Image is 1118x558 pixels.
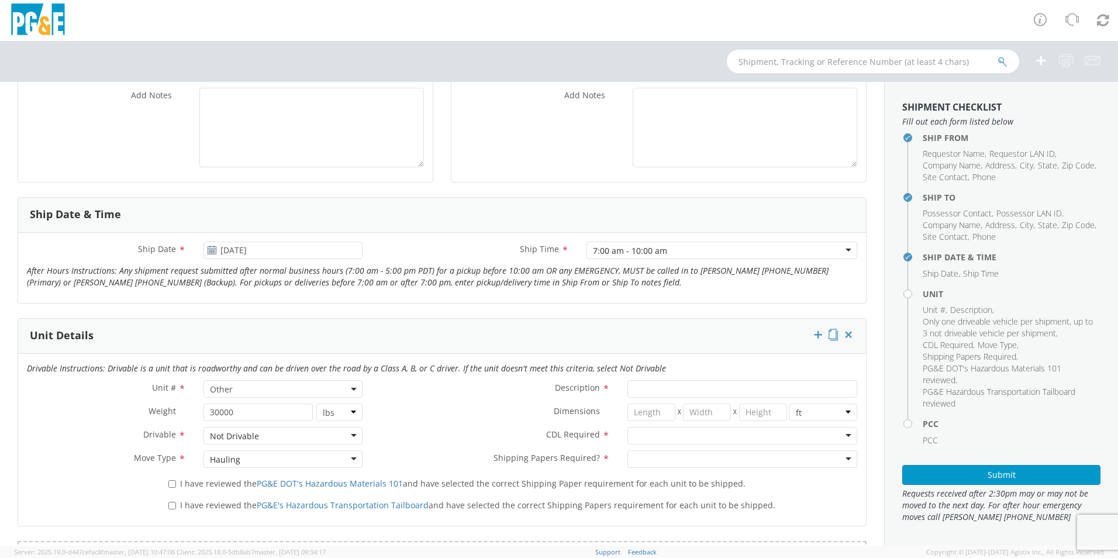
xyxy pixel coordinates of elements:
[494,452,600,463] span: Shipping Papers Required?
[985,160,1017,171] li: ,
[1020,160,1035,171] li: ,
[978,339,1019,351] li: ,
[1062,160,1096,171] li: ,
[996,208,1062,219] span: Possessor LAN ID
[972,171,996,182] span: Phone
[180,478,746,489] span: I have reviewed the and have selected the correct Shipping Paper requirement for each unit to be ...
[923,435,938,446] span: PCC
[14,547,175,556] span: Server: 2025.19.0-d447cefac8f
[985,219,1017,231] li: ,
[1020,219,1035,231] li: ,
[627,404,675,421] input: Length
[989,148,1055,159] span: Requestor LAN ID
[683,404,731,421] input: Width
[923,419,1100,428] h4: PCC
[985,160,1015,171] span: Address
[554,405,600,416] span: Dimensions
[923,171,968,182] span: Site Contact
[926,547,1104,557] span: Copyright © [DATE]-[DATE] Agistix Inc., All Rights Reserved
[520,243,559,254] span: Ship Time
[923,290,1100,298] h4: Unit
[168,480,176,488] input: I have reviewed thePG&E DOT's Hazardous Materials 101and have selected the correct Shipping Paper...
[923,304,946,315] span: Unit #
[923,231,969,243] li: ,
[203,380,363,398] span: Other
[923,219,981,230] span: Company Name
[564,89,605,101] span: Add Notes
[134,452,176,463] span: Move Type
[593,245,667,257] div: 7:00 am - 10:00 am
[210,384,356,395] span: Other
[1020,219,1033,230] span: City
[923,160,981,171] span: Company Name
[923,160,982,171] li: ,
[177,547,326,556] span: Client: 2025.18.0-5db8ab7
[555,382,600,393] span: Description
[257,500,429,511] a: PG&E's Hazardous Transportation Tailboard
[138,243,176,254] span: Ship Date
[1038,160,1057,171] span: State
[923,253,1100,261] h4: Ship Date & Time
[923,339,973,350] span: CDL Required
[923,316,1098,339] li: ,
[1062,160,1095,171] span: Zip Code
[923,386,1075,409] span: PG&E Hazardous Transportation Tailboard reviewed
[950,304,992,315] span: Description
[923,316,1093,339] span: Only one driveable vehicle per shipment, up to 3 not driveable vehicle per shipment
[985,219,1015,230] span: Address
[923,268,960,280] li: ,
[972,231,996,242] span: Phone
[923,148,986,160] li: ,
[923,208,992,219] span: Possessor Contact
[131,89,172,101] span: Add Notes
[731,404,739,421] span: X
[950,304,994,316] li: ,
[963,268,999,279] span: Ship Time
[546,429,600,440] span: CDL Required
[168,502,176,509] input: I have reviewed thePG&E's Hazardous Transportation Tailboardand have selected the correct Shippin...
[9,4,67,38] img: pge-logo-06675f144f4cfa6a6814.png
[210,430,259,442] div: Not Drivable
[152,382,176,393] span: Unit #
[103,547,175,556] span: master, [DATE] 10:47:06
[675,404,684,421] span: X
[254,547,326,556] span: master, [DATE] 09:34:17
[923,208,993,219] li: ,
[30,330,94,342] h3: Unit Details
[923,351,1016,362] span: Shipping Papers Required
[923,133,1100,142] h4: Ship From
[257,478,403,489] a: PG&E DOT's Hazardous Materials 101
[923,351,1018,363] li: ,
[902,101,1002,113] strong: Shipment Checklist
[923,231,968,242] span: Site Contact
[989,148,1057,160] li: ,
[923,339,975,351] li: ,
[1038,160,1059,171] li: ,
[180,500,775,511] span: I have reviewed the and have selected the correct Shipping Papers requirement for each unit to be...
[210,454,240,466] div: Hauling
[923,304,947,316] li: ,
[739,404,787,421] input: Height
[923,219,982,231] li: ,
[902,465,1100,485] button: Submit
[27,265,829,288] i: After Hours Instructions: Any shipment request submitted after normal business hours (7:00 am - 5...
[149,405,176,416] span: Weight
[902,116,1100,128] span: Fill out each form listed below
[923,363,1098,386] li: ,
[902,488,1100,523] span: Requests received after 2:30pm may or may not be moved to the next day. For after hour emergency ...
[923,363,1061,385] span: PG&E DOT's Hazardous Materials 101 reviewed
[1038,219,1059,231] li: ,
[996,208,1064,219] li: ,
[27,363,666,374] i: Drivable Instructions: Drivable is a unit that is roadworthy and can be driven over the road by a...
[1020,160,1033,171] span: City
[628,547,657,556] a: Feedback
[923,268,958,279] span: Ship Date
[1038,219,1057,230] span: State
[143,429,176,440] span: Drivable
[923,148,985,159] span: Requestor Name
[30,209,121,221] h3: Ship Date & Time
[1062,219,1095,230] span: Zip Code
[978,339,1017,350] span: Move Type
[1062,219,1096,231] li: ,
[923,171,969,183] li: ,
